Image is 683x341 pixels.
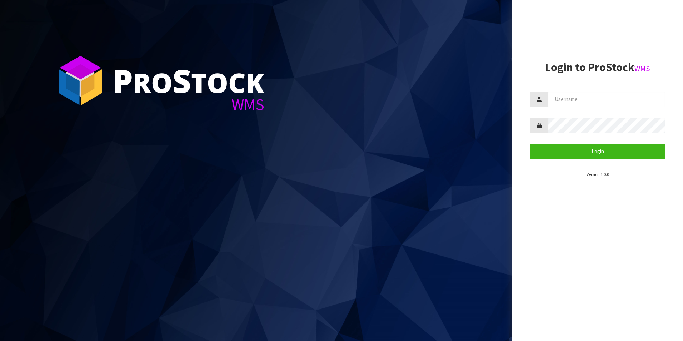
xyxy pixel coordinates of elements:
[634,64,650,73] small: WMS
[530,61,665,74] h2: Login to ProStock
[113,59,133,102] span: P
[530,144,665,159] button: Login
[113,97,264,113] div: WMS
[587,172,609,177] small: Version 1.0.0
[548,92,665,107] input: Username
[113,64,264,97] div: ro tock
[54,54,107,107] img: ProStock Cube
[173,59,191,102] span: S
